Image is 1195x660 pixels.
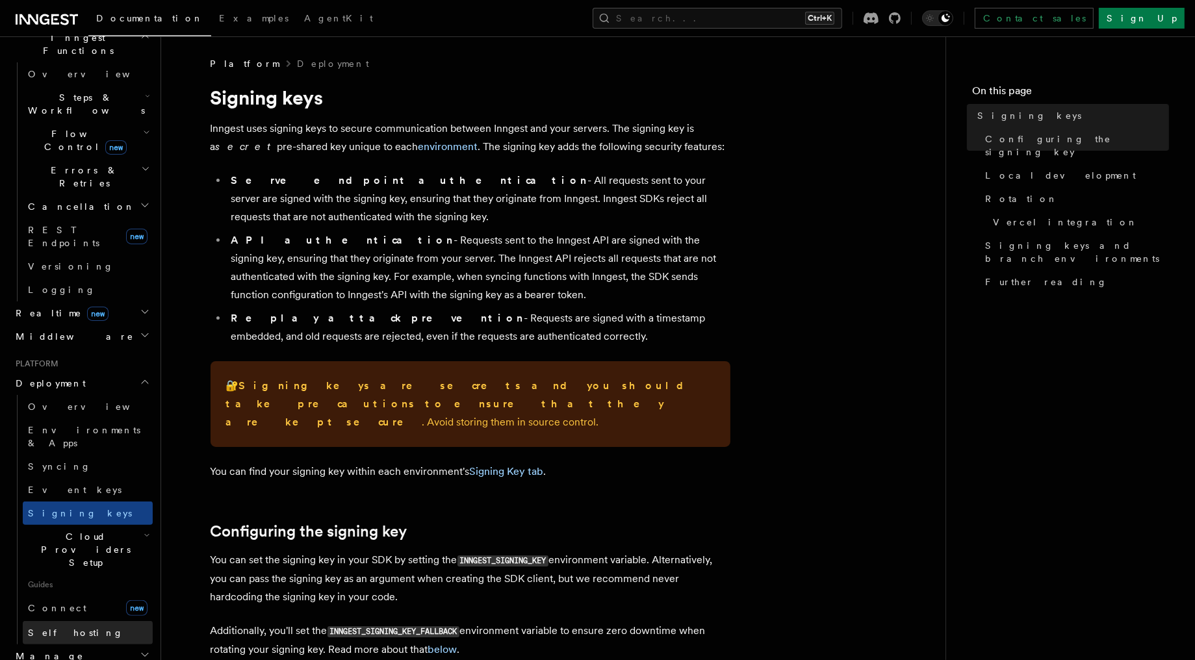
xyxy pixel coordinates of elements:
[231,174,588,186] strong: Serve endpoint authentication
[23,86,153,122] button: Steps & Workflows
[980,164,1169,187] a: Local development
[211,463,730,481] p: You can find your signing key within each environment's .
[980,234,1169,270] a: Signing keys and branch environments
[211,120,730,156] p: Inngest uses signing keys to secure communication between Inngest and your servers. The signing k...
[28,425,140,448] span: Environments & Apps
[10,301,153,325] button: Realtimenew
[10,31,140,57] span: Inngest Functions
[972,83,1169,104] h4: On this page
[23,255,153,278] a: Versioning
[96,13,203,23] span: Documentation
[805,12,834,25] kbd: Ctrl+K
[211,522,407,540] a: Configuring the signing key
[10,372,153,395] button: Deployment
[23,501,153,525] a: Signing keys
[23,195,153,218] button: Cancellation
[23,621,153,644] a: Self hosting
[211,551,730,606] p: You can set the signing key in your SDK by setting the environment variable. Alternatively, you c...
[28,261,114,272] span: Versioning
[23,530,144,569] span: Cloud Providers Setup
[922,10,953,26] button: Toggle dark mode
[23,164,141,190] span: Errors & Retries
[88,4,211,36] a: Documentation
[23,127,143,153] span: Flow Control
[23,62,153,86] a: Overview
[219,13,289,23] span: Examples
[10,359,58,369] span: Platform
[23,278,153,301] a: Logging
[418,140,478,153] a: environment
[985,169,1136,182] span: Local development
[23,595,153,621] a: Connectnew
[977,109,1081,122] span: Signing keys
[23,122,153,159] button: Flow Controlnew
[457,555,548,566] code: INNGEST_SIGNING_KEY
[211,57,279,70] span: Platform
[231,234,454,246] strong: API authentication
[10,26,153,62] button: Inngest Functions
[227,171,730,226] li: - All requests sent to your server are signed with the signing key, ensuring that they originate ...
[23,218,153,255] a: REST Endpointsnew
[298,57,370,70] a: Deployment
[28,401,162,412] span: Overview
[10,307,109,320] span: Realtime
[980,187,1169,210] a: Rotation
[980,127,1169,164] a: Configuring the signing key
[993,216,1138,229] span: Vercel integration
[23,418,153,455] a: Environments & Apps
[980,270,1169,294] a: Further reading
[985,192,1058,205] span: Rotation
[10,325,153,348] button: Middleware
[227,231,730,304] li: - Requests sent to the Inngest API are signed with the signing key, ensuring that they originate ...
[226,379,695,428] strong: Signing keys are secrets and you should take precautions to ensure that they are kept secure
[87,307,109,321] span: new
[23,455,153,478] a: Syncing
[10,395,153,644] div: Deployment
[1099,8,1185,29] a: Sign Up
[985,133,1169,159] span: Configuring the signing key
[23,91,145,117] span: Steps & Workflows
[28,508,132,518] span: Signing keys
[428,643,457,655] a: below
[28,485,122,495] span: Event keys
[105,140,127,155] span: new
[988,210,1169,234] a: Vercel integration
[216,140,277,153] em: secret
[126,600,148,616] span: new
[231,312,524,324] strong: Replay attack prevention
[23,200,135,213] span: Cancellation
[328,626,459,637] code: INNGEST_SIGNING_KEY_FALLBACK
[28,628,123,638] span: Self hosting
[296,4,381,35] a: AgentKit
[126,229,148,244] span: new
[211,86,730,109] h1: Signing keys
[10,330,134,343] span: Middleware
[593,8,842,29] button: Search...Ctrl+K
[28,461,91,472] span: Syncing
[985,239,1169,265] span: Signing keys and branch environments
[211,4,296,35] a: Examples
[23,525,153,574] button: Cloud Providers Setup
[226,377,715,431] p: 🔐 . Avoid storing them in source control.
[23,159,153,195] button: Errors & Retries
[304,13,373,23] span: AgentKit
[23,395,153,418] a: Overview
[227,309,730,346] li: - Requests are signed with a timestamp embedded, and old requests are rejected, even if the reque...
[23,574,153,595] span: Guides
[28,225,99,248] span: REST Endpoints
[975,8,1094,29] a: Contact sales
[985,275,1107,288] span: Further reading
[23,478,153,501] a: Event keys
[28,603,86,613] span: Connect
[470,465,544,477] a: Signing Key tab
[28,285,96,295] span: Logging
[10,62,153,301] div: Inngest Functions
[28,69,162,79] span: Overview
[10,377,86,390] span: Deployment
[972,104,1169,127] a: Signing keys
[211,622,730,659] p: Additionally, you'll set the environment variable to ensure zero downtime when rotating your sign...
